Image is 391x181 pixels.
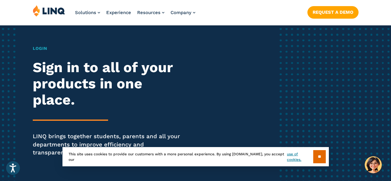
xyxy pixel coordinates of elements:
h1: Login [33,45,183,52]
button: Hello, have a question? Let’s chat. [365,156,382,173]
a: use of cookies. [287,151,313,162]
a: Resources [137,10,164,15]
nav: Button Navigation [307,5,359,18]
p: LINQ brings together students, parents and all your departments to improve efficiency and transpa... [33,132,183,157]
img: LINQ | K‑12 Software [33,5,65,17]
a: Solutions [75,10,100,15]
span: Resources [137,10,160,15]
a: Experience [106,10,131,15]
span: Solutions [75,10,96,15]
a: Request a Demo [307,6,359,18]
a: Company [171,10,195,15]
nav: Primary Navigation [75,5,195,25]
span: Company [171,10,191,15]
div: This site uses cookies to provide our customers with a more personal experience. By using [DOMAIN... [62,147,329,166]
h2: Sign in to all of your products in one place. [33,59,183,108]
